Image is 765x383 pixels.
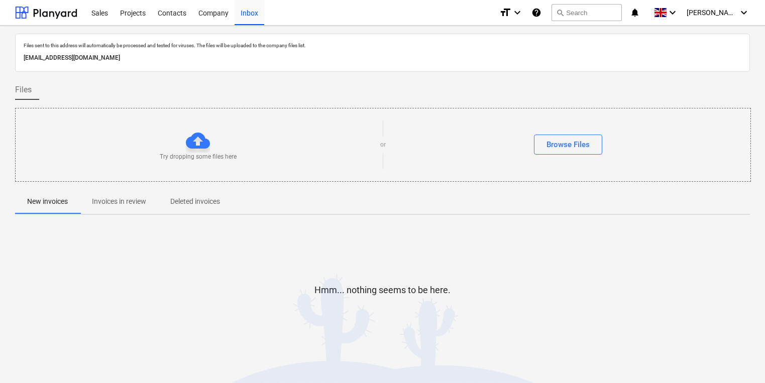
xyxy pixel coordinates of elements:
iframe: Chat Widget [715,335,765,383]
p: Try dropping some files here [160,153,237,161]
div: Browse Files [547,138,590,151]
i: Knowledge base [531,7,541,19]
p: Invoices in review [92,196,146,207]
i: format_size [499,7,511,19]
button: Search [552,4,622,21]
p: or [380,141,386,149]
p: Hmm... nothing seems to be here. [314,284,451,296]
p: New invoices [27,196,68,207]
span: [PERSON_NAME] [687,9,737,17]
p: Deleted invoices [170,196,220,207]
i: keyboard_arrow_down [511,7,523,19]
span: Files [15,84,32,96]
button: Browse Files [534,135,602,155]
span: search [556,9,564,17]
i: keyboard_arrow_down [667,7,679,19]
i: notifications [630,7,640,19]
p: [EMAIL_ADDRESS][DOMAIN_NAME] [24,53,741,63]
div: Try dropping some files hereorBrowse Files [15,108,751,182]
p: Files sent to this address will automatically be processed and tested for viruses. The files will... [24,42,741,49]
i: keyboard_arrow_down [738,7,750,19]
